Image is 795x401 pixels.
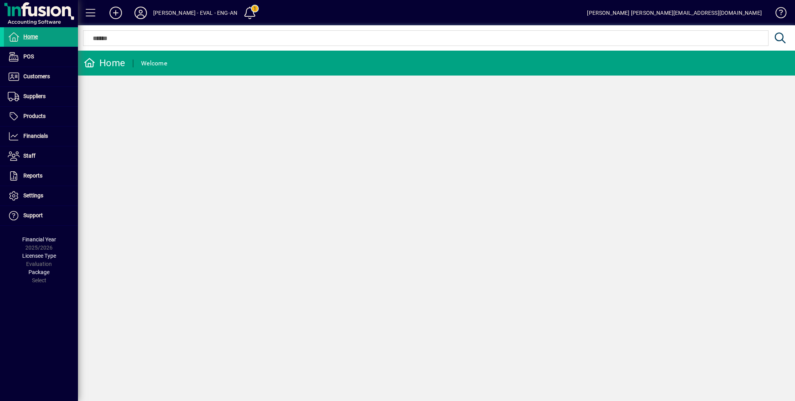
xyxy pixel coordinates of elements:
button: Add [103,6,128,20]
span: POS [23,53,34,60]
span: Suppliers [23,93,46,99]
span: Staff [23,153,35,159]
span: Customers [23,73,50,79]
a: Staff [4,146,78,166]
div: Welcome [141,57,167,70]
a: Support [4,206,78,225]
a: Knowledge Base [770,2,785,27]
a: Reports [4,166,78,186]
div: [PERSON_NAME] - EVAL - ENG-AN [153,7,237,19]
a: POS [4,47,78,67]
span: Licensee Type [22,253,56,259]
div: Home [84,57,125,69]
button: Profile [128,6,153,20]
span: Home [23,33,38,40]
a: Suppliers [4,87,78,106]
span: Products [23,113,46,119]
span: Financials [23,133,48,139]
a: Products [4,107,78,126]
a: Customers [4,67,78,86]
span: Settings [23,192,43,199]
span: Package [28,269,49,275]
span: Support [23,212,43,218]
a: Settings [4,186,78,206]
a: Financials [4,127,78,146]
div: [PERSON_NAME] [PERSON_NAME][EMAIL_ADDRESS][DOMAIN_NAME] [587,7,762,19]
span: Financial Year [22,236,56,243]
span: Reports [23,172,42,179]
